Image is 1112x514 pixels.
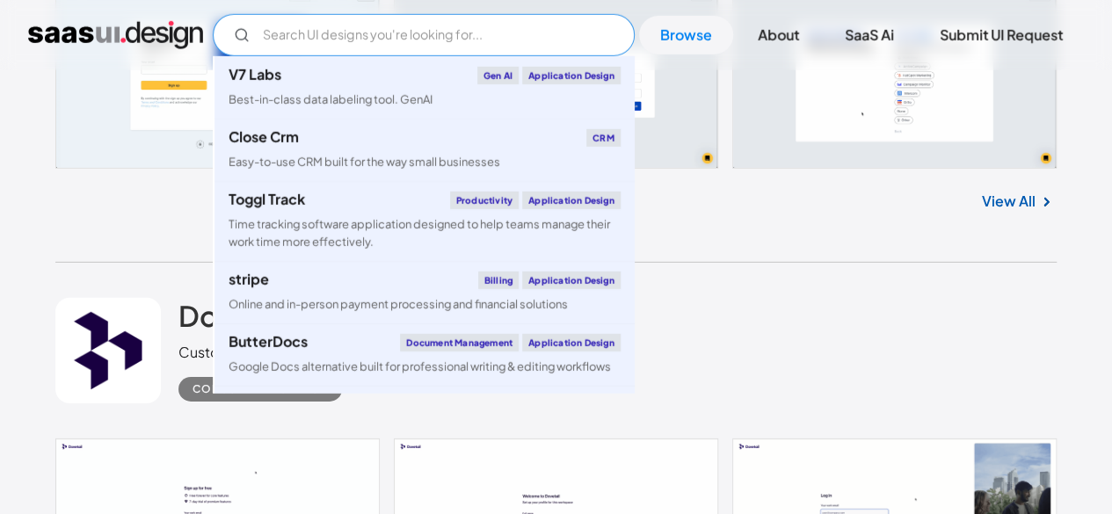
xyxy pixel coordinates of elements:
[400,334,519,351] div: Document Management
[522,67,621,84] div: Application Design
[213,14,635,56] form: Email Form
[229,296,568,313] div: Online and in-person payment processing and financial solutions
[639,16,733,54] a: Browse
[919,16,1084,54] a: Submit UI Request
[178,298,294,333] h2: Dovetail
[586,129,621,147] div: CRM
[28,21,203,49] a: home
[229,216,621,250] div: Time tracking software application designed to help teams manage their work time more effectively.
[982,191,1036,212] a: View All
[214,261,635,323] a: stripeBillingApplication DesignOnline and in-person payment processing and financial solutions
[178,298,294,342] a: Dovetail
[229,154,500,170] div: Easy-to-use CRM built for the way small businesses
[193,379,328,400] div: Consumer Research
[214,386,635,465] a: klaviyoEmail MarketingApplication DesignCreate personalised customer experiences across email, SM...
[214,323,635,386] a: ButterDocsDocument ManagementApplication DesignGoogle Docs alternative built for professional wri...
[229,130,299,144] div: Close Crm
[178,342,360,363] div: Customer Insights Platform
[229,335,308,349] div: ButterDocs
[824,16,915,54] a: SaaS Ai
[737,16,820,54] a: About
[450,192,519,209] div: Productivity
[229,272,269,286] div: stripe
[229,358,611,375] div: Google Docs alternative built for professional writing & editing workflows
[213,14,635,56] input: Search UI designs you're looking for...
[477,67,519,84] div: Gen AI
[229,68,281,82] div: V7 Labs
[522,334,621,351] div: Application Design
[522,271,621,289] div: Application Design
[214,181,635,260] a: Toggl TrackProductivityApplication DesignTime tracking software application designed to help team...
[478,271,519,289] div: Billing
[214,56,635,119] a: V7 LabsGen AIApplication DesignBest-in-class data labeling tool. GenAI
[229,91,432,108] div: Best-in-class data labeling tool. GenAI
[522,192,621,209] div: Application Design
[214,119,635,181] a: Close CrmCRMEasy-to-use CRM built for the way small businesses
[229,192,305,206] div: Toggl Track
